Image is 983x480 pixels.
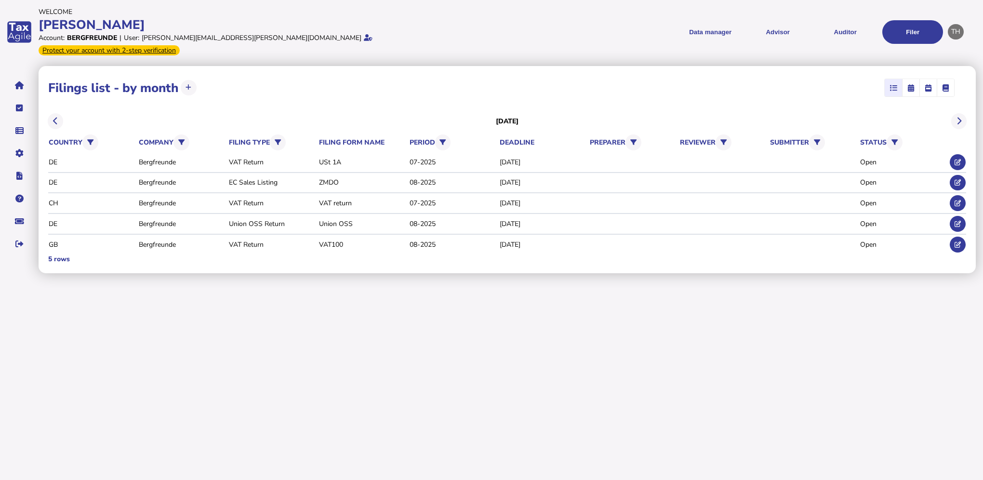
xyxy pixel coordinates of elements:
[499,137,587,147] th: deadline
[747,20,808,44] button: Shows a dropdown of VAT Advisor options
[500,219,586,228] div: [DATE]
[39,16,489,33] div: [PERSON_NAME]
[48,113,64,129] button: Previous
[139,178,226,187] div: Bergfreunde
[887,134,903,150] button: Filter
[9,120,29,141] button: Data manager
[9,211,29,231] button: Raise a support ticket
[716,134,731,150] button: Filter
[500,178,586,187] div: [DATE]
[139,199,226,208] div: Bergfreunde
[139,219,226,228] div: Bergfreunde
[39,45,180,55] div: From Oct 1, 2025, 2-step verification will be required to login. Set it up now...
[319,199,406,208] div: VAT return
[319,137,406,147] th: filing form name
[500,240,586,249] div: [DATE]
[902,79,919,96] mat-button-toggle: Calendar month view
[229,219,316,228] div: Union OSS Return
[496,117,519,126] h3: [DATE]
[950,175,966,191] button: Edit
[680,20,741,44] button: Shows a dropdown of Data manager options
[139,240,226,249] div: Bergfreunde
[229,158,316,167] div: VAT Return
[229,178,316,187] div: EC Sales Listing
[48,254,70,264] div: 5 rows
[950,237,966,253] button: Edit
[951,113,967,129] button: Next
[364,34,372,41] i: Email verified
[49,158,135,167] div: DE
[410,178,496,187] div: 08-2025
[48,80,178,96] h1: Filings list - by month
[229,199,316,208] div: VAT Return
[885,79,902,96] mat-button-toggle: List view
[770,133,857,152] th: submitter
[937,79,954,96] mat-button-toggle: Ledger
[860,178,947,187] div: Open
[139,158,226,167] div: Bergfreunde
[48,133,136,152] th: country
[82,134,98,150] button: Filter
[860,219,947,228] div: Open
[9,75,29,95] button: Home
[882,20,943,44] button: Filer
[142,33,361,42] div: [PERSON_NAME][EMAIL_ADDRESS][PERSON_NAME][DOMAIN_NAME]
[950,216,966,232] button: Edit
[49,199,135,208] div: CH
[39,33,65,42] div: Account:
[9,143,29,163] button: Manage settings
[409,133,497,152] th: period
[410,158,496,167] div: 07-2025
[319,158,406,167] div: USt 1A
[589,133,677,152] th: preparer
[625,134,641,150] button: Filter
[173,134,189,150] button: Filter
[950,154,966,170] button: Edit
[860,240,947,249] div: Open
[181,80,197,96] button: Upload transactions
[809,134,825,150] button: Filter
[500,158,586,167] div: [DATE]
[435,134,451,150] button: Filter
[49,178,135,187] div: DE
[410,199,496,208] div: 07-2025
[229,240,316,249] div: VAT Return
[138,133,226,152] th: company
[319,178,406,187] div: ZMDO
[493,20,943,44] menu: navigate products
[500,199,586,208] div: [DATE]
[49,240,135,249] div: GB
[9,98,29,118] button: Tasks
[815,20,876,44] button: Auditor
[9,234,29,254] button: Sign out
[49,219,135,228] div: DE
[860,158,947,167] div: Open
[39,7,489,16] div: Welcome
[860,133,947,152] th: status
[410,219,496,228] div: 08-2025
[410,240,496,249] div: 08-2025
[9,166,29,186] button: Developer hub links
[948,24,964,40] div: Profile settings
[120,33,121,42] div: |
[319,219,406,228] div: Union OSS
[860,199,947,208] div: Open
[67,33,117,42] div: Bergfreunde
[124,33,139,42] div: User:
[228,133,316,152] th: filing type
[319,240,406,249] div: VAT100
[919,79,937,96] mat-button-toggle: Calendar week view
[950,195,966,211] button: Edit
[9,188,29,209] button: Help pages
[270,134,286,150] button: Filter
[679,133,767,152] th: reviewer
